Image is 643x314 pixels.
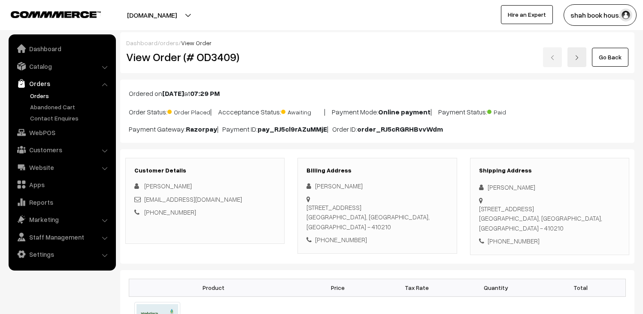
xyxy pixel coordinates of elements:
h3: Shipping Address [479,167,620,174]
button: shah book hous… [564,4,637,26]
h2: View Order (# OD3409) [126,50,285,64]
button: [DOMAIN_NAME] [97,4,207,26]
a: Orders [28,91,113,100]
a: Hire an Expert [501,5,553,24]
img: user [619,9,632,22]
p: Payment Gateway: | Payment ID: | Order ID: [129,124,626,134]
div: [PHONE_NUMBER] [306,235,448,245]
b: Razorpay [186,125,217,133]
img: right-arrow.png [574,55,579,60]
a: Customers [11,142,113,157]
a: Website [11,160,113,175]
a: Staff Management [11,229,113,245]
img: COMMMERCE [11,11,101,18]
p: Ordered on at [129,88,626,99]
th: Product [129,279,298,296]
th: Price [298,279,377,296]
b: pay_RJ5cl9rAZuMMjE [258,125,327,133]
a: Dashboard [11,41,113,56]
th: Tax Rate [377,279,456,296]
div: [PHONE_NUMBER] [479,236,620,246]
a: orders [160,39,179,46]
a: Marketing [11,212,113,227]
a: [PHONE_NUMBER] [144,208,196,216]
a: Catalog [11,58,113,74]
div: [PERSON_NAME] [306,181,448,191]
a: Apps [11,177,113,192]
a: Go Back [592,48,628,67]
span: Order Placed [167,105,210,117]
div: / / [126,38,628,47]
b: Online payment [378,108,431,116]
h3: Billing Address [306,167,448,174]
b: order_RJ5cRGRHBvvWdm [357,125,443,133]
div: [STREET_ADDRESS] [GEOGRAPHIC_DATA], [GEOGRAPHIC_DATA], [GEOGRAPHIC_DATA] - 410210 [479,204,620,233]
h3: Customer Details [134,167,276,174]
span: Paid [487,105,530,117]
div: [STREET_ADDRESS] [GEOGRAPHIC_DATA], [GEOGRAPHIC_DATA], [GEOGRAPHIC_DATA] - 410210 [306,203,448,232]
span: Awaiting [281,105,324,117]
a: WebPOS [11,125,113,140]
th: Total [535,279,625,296]
a: Settings [11,246,113,262]
a: Orders [11,76,113,91]
a: Reports [11,194,113,210]
a: [EMAIL_ADDRESS][DOMAIN_NAME] [144,195,242,203]
div: [PERSON_NAME] [479,182,620,192]
span: View Order [181,39,212,46]
a: Dashboard [126,39,158,46]
th: Quantity [456,279,535,296]
a: Abandoned Cart [28,102,113,111]
p: Order Status: | Accceptance Status: | Payment Mode: | Payment Status: [129,105,626,117]
a: COMMMERCE [11,9,86,19]
span: [PERSON_NAME] [144,182,192,190]
b: [DATE] [162,89,184,98]
b: 07:29 PM [190,89,220,98]
a: Contact Enquires [28,114,113,123]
